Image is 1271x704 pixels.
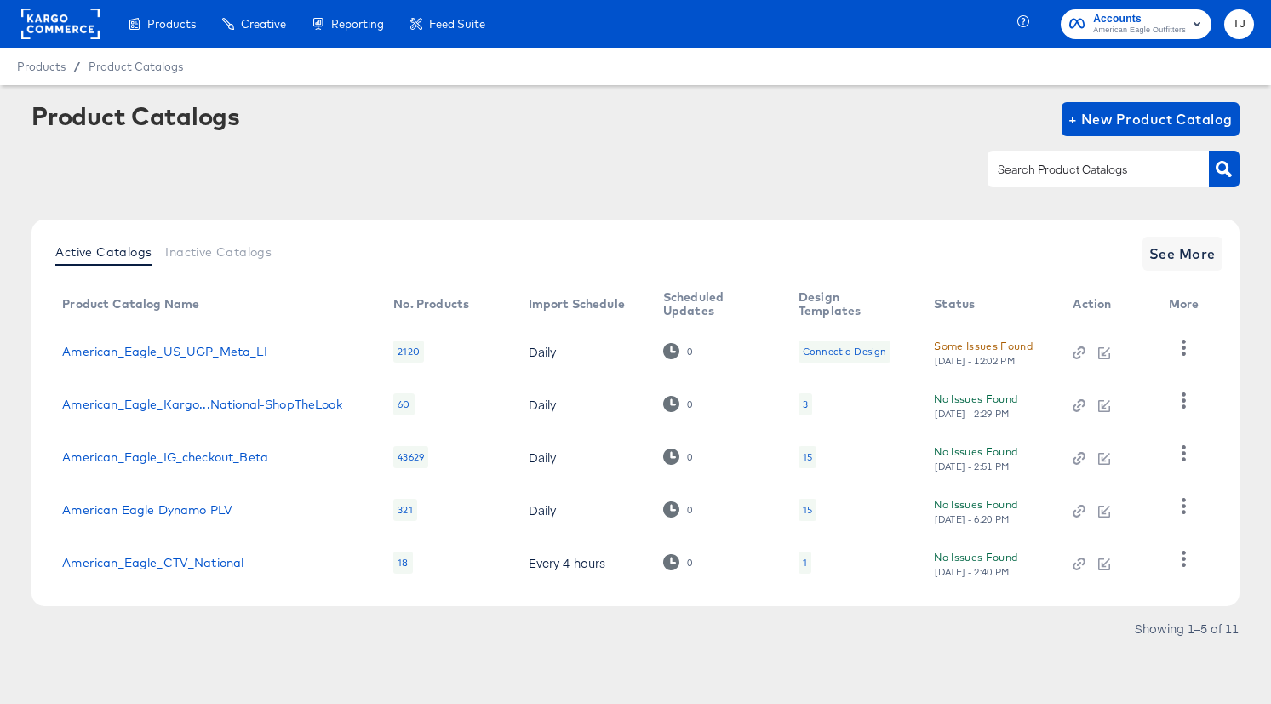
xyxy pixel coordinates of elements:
[663,449,693,465] div: 0
[1134,622,1240,634] div: Showing 1–5 of 11
[803,398,808,411] div: 3
[994,160,1176,180] input: Search Product Catalogs
[686,504,693,516] div: 0
[663,501,693,518] div: 0
[529,297,625,311] div: Import Schedule
[62,556,243,569] a: American_Eagle_CTV_National
[515,536,650,589] td: Every 4 hours
[934,337,1033,355] div: Some Issues Found
[62,450,268,464] a: American_Eagle_IG_checkout_Beta
[393,393,414,415] div: 60
[241,17,286,31] span: Creative
[799,290,900,318] div: Design Templates
[803,556,807,569] div: 1
[799,341,890,363] div: Connect a Design
[1059,284,1154,325] th: Action
[62,398,341,411] a: American_Eagle_Kargo...National-ShopTheLook
[1093,10,1186,28] span: Accounts
[393,499,416,521] div: 321
[686,451,693,463] div: 0
[89,60,183,73] a: Product Catalogs
[331,17,384,31] span: Reporting
[799,499,816,521] div: 15
[799,552,811,574] div: 1
[17,60,66,73] span: Products
[1068,107,1233,131] span: + New Product Catalog
[393,341,424,363] div: 2120
[1149,242,1216,266] span: See More
[1231,14,1247,34] span: TJ
[934,337,1033,367] button: Some Issues Found[DATE] - 12:02 PM
[62,503,232,517] a: American Eagle Dynamo PLV
[66,60,89,73] span: /
[1155,284,1220,325] th: More
[663,343,693,359] div: 0
[1062,102,1240,136] button: + New Product Catalog
[934,355,1016,367] div: [DATE] - 12:02 PM
[663,290,764,318] div: Scheduled Updates
[920,284,1059,325] th: Status
[663,396,693,412] div: 0
[515,484,650,536] td: Daily
[429,17,485,31] span: Feed Suite
[165,245,272,259] span: Inactive Catalogs
[686,346,693,358] div: 0
[31,102,239,129] div: Product Catalogs
[393,446,428,468] div: 43629
[686,557,693,569] div: 0
[686,398,693,410] div: 0
[1142,237,1222,271] button: See More
[1224,9,1254,39] button: TJ
[1061,9,1211,39] button: AccountsAmerican Eagle Outfitters
[1093,24,1186,37] span: American Eagle Outfitters
[515,431,650,484] td: Daily
[62,345,266,358] a: American_Eagle_US_UGP_Meta_LI
[393,552,412,574] div: 18
[515,378,650,431] td: Daily
[803,345,886,358] div: Connect a Design
[803,450,812,464] div: 15
[799,446,816,468] div: 15
[55,245,152,259] span: Active Catalogs
[62,297,199,311] div: Product Catalog Name
[147,17,196,31] span: Products
[799,393,812,415] div: 3
[663,554,693,570] div: 0
[393,297,469,311] div: No. Products
[515,325,650,378] td: Daily
[803,503,812,517] div: 15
